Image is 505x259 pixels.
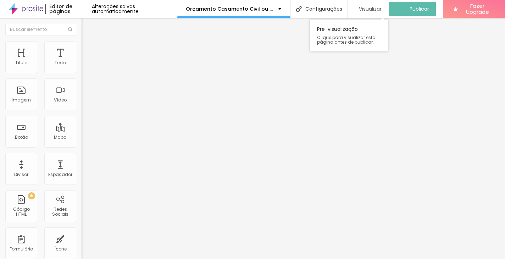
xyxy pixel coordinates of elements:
[82,18,505,259] iframe: Editor
[54,247,67,252] div: Ícone
[7,207,35,217] div: Código HTML
[54,135,67,140] div: Mapa
[5,23,76,36] input: Buscar elemento
[15,60,27,65] div: Título
[389,2,436,16] button: Publicar
[410,6,429,12] span: Publicar
[10,247,33,252] div: Formulário
[55,60,66,65] div: Texto
[317,35,381,44] span: Clique para visualizar esta página antes de publicar.
[12,98,31,103] div: Imagem
[359,6,382,12] span: Visualizar
[54,98,67,103] div: Vídeo
[68,27,72,32] img: Icone
[310,20,388,51] div: Pre-visualização
[348,2,388,16] button: Visualizar
[461,3,494,15] span: Fazer Upgrade
[46,207,74,217] div: Redes Sociais
[355,6,355,12] img: view-1.svg
[296,6,302,12] img: Icone
[45,4,92,14] div: Editor de páginas
[15,135,28,140] div: Botão
[186,6,273,11] p: Orçamento Casamento Civil ou Renovação de Alianças 2022
[48,172,72,177] div: Espaçador
[14,172,28,177] div: Divisor
[92,4,177,14] div: Alterações salvas automaticamente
